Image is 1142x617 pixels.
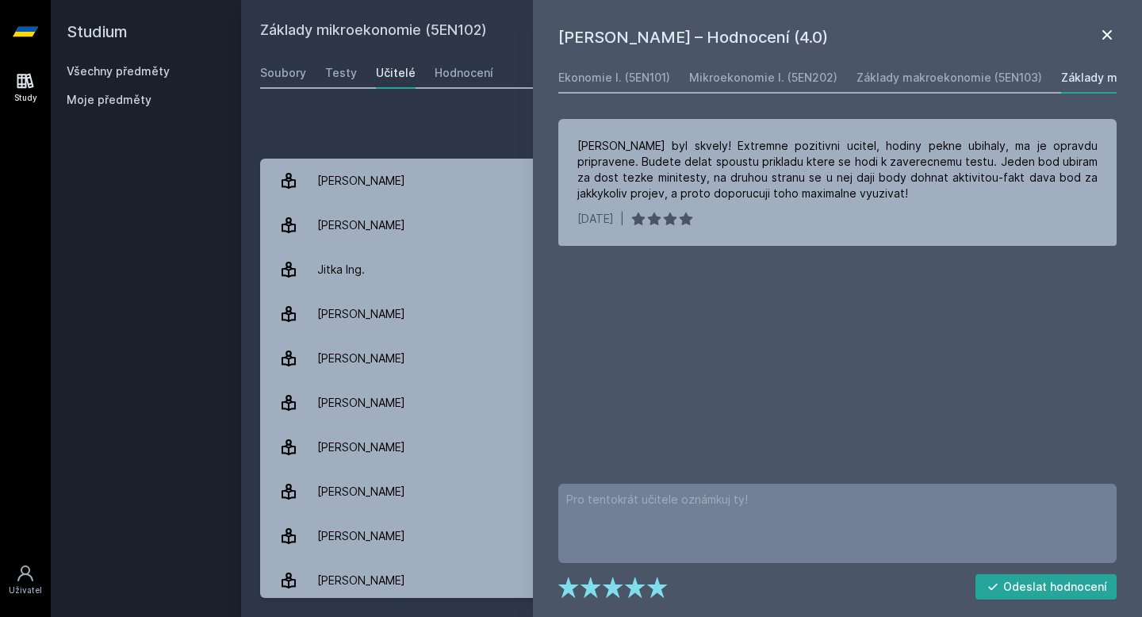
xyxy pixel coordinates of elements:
a: Soubory [260,57,306,89]
div: [PERSON_NAME] [317,387,405,419]
a: Uživatel [3,556,48,604]
a: [PERSON_NAME] 3 hodnocení 4.7 [260,203,1123,247]
a: [PERSON_NAME] 1 hodnocení 4.0 [260,425,1123,469]
a: [PERSON_NAME] 4 hodnocení 4.3 [260,469,1123,514]
a: Všechny předměty [67,64,170,78]
a: Hodnocení [435,57,493,89]
div: Hodnocení [435,65,493,81]
div: [PERSON_NAME] [317,209,405,241]
a: Study [3,63,48,112]
div: Soubory [260,65,306,81]
a: [PERSON_NAME] 1 hodnocení 5.0 [260,514,1123,558]
div: Testy [325,65,357,81]
h2: Základy mikroekonomie (5EN102) [260,19,945,44]
div: Jitka Ing. [317,254,365,286]
div: Study [14,92,37,104]
a: Jitka Ing. 3 hodnocení 5.0 [260,247,1123,292]
div: [PERSON_NAME] byl skvely! Extremne pozitivni ucitel, hodiny pekne ubihaly, ma je opravdu priprave... [577,138,1098,201]
a: [PERSON_NAME] 2 hodnocení 2.0 [260,159,1123,203]
span: Moje předměty [67,92,151,108]
a: [PERSON_NAME] 4 hodnocení 4.0 [260,558,1123,603]
div: [PERSON_NAME] [317,476,405,508]
div: [PERSON_NAME] [317,520,405,552]
div: [DATE] [577,211,614,227]
div: Učitelé [376,65,416,81]
div: | [620,211,624,227]
a: [PERSON_NAME] 2 hodnocení 3.5 [260,292,1123,336]
a: [PERSON_NAME] 2 hodnocení 5.0 [260,336,1123,381]
div: [PERSON_NAME] [317,165,405,197]
button: Odeslat hodnocení [975,574,1117,600]
div: Uživatel [9,584,42,596]
div: [PERSON_NAME] [317,343,405,374]
div: [PERSON_NAME] [317,298,405,330]
a: Učitelé [376,57,416,89]
div: [PERSON_NAME] [317,431,405,463]
a: Testy [325,57,357,89]
a: [PERSON_NAME] 1 hodnocení 4.0 [260,381,1123,425]
div: [PERSON_NAME] [317,565,405,596]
